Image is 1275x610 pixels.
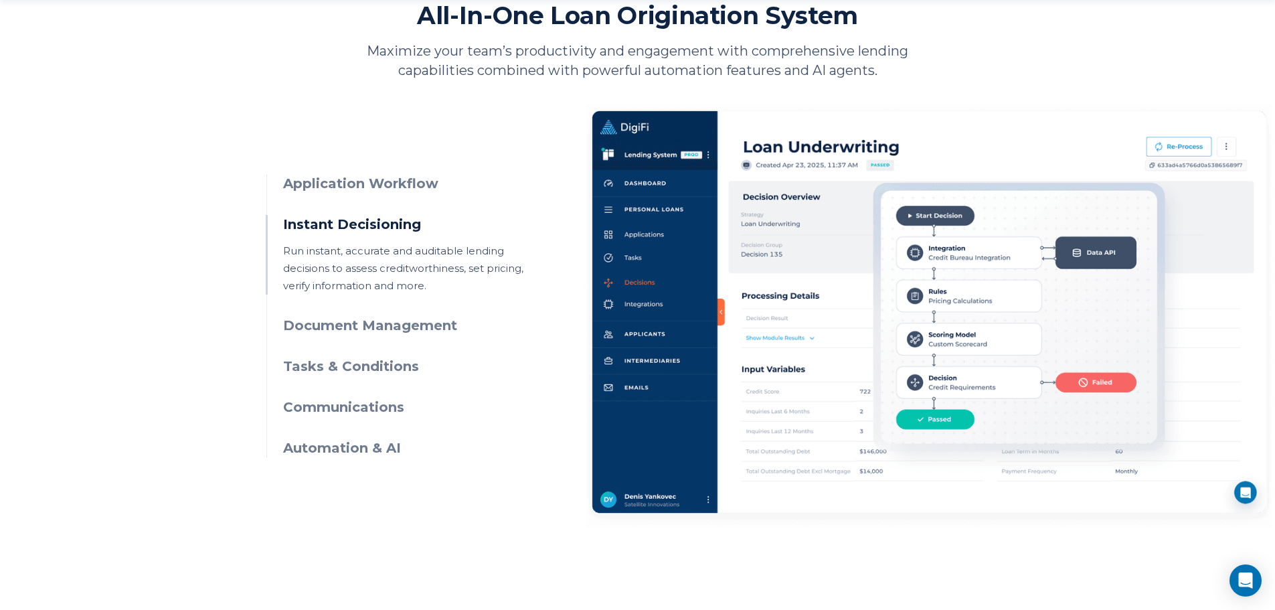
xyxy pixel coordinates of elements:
h3: Instant Decisioning [283,215,526,234]
h3: Application Workflow [283,174,526,194]
h3: Document Management [283,316,526,335]
h3: Automation & AI [283,439,526,458]
h3: Communications [283,398,526,417]
p: Maximize your team’s productivity and engagement with comprehensive lending capabilities combined... [347,42,929,80]
h3: Tasks & Conditions [283,357,526,376]
p: Run instant, accurate and auditable lending decisions to assess creditworthiness, set pricing, ve... [283,242,526,295]
div: Open Intercom Messenger [1229,564,1262,597]
img: Instant Decisioning [586,104,1272,528]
